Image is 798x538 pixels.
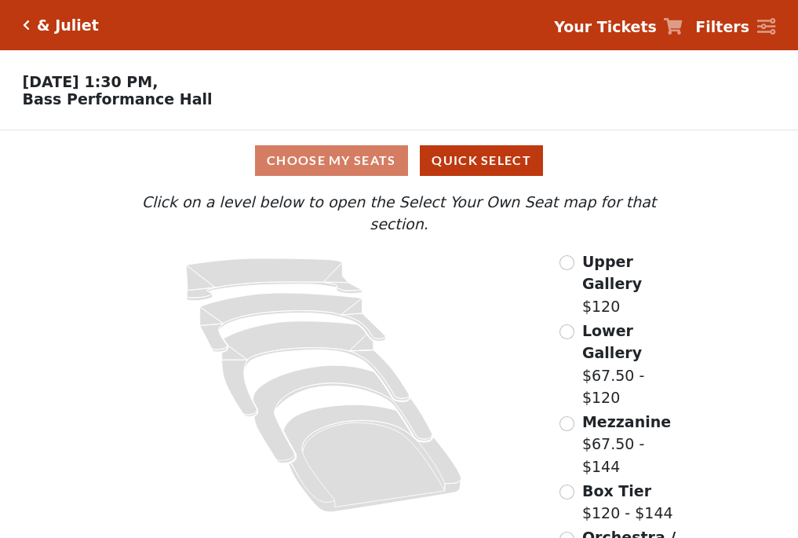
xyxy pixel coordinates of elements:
[284,404,462,512] path: Orchestra / Parterre Circle - Seats Available: 32
[23,20,30,31] a: Click here to go back to filters
[582,411,687,478] label: $67.50 - $144
[695,16,775,38] a: Filters
[200,293,386,352] path: Lower Gallery - Seats Available: 76
[582,322,642,362] span: Lower Gallery
[187,258,363,301] path: Upper Gallery - Seats Available: 306
[582,251,687,318] label: $120
[695,18,749,35] strong: Filters
[582,413,671,430] span: Mezzanine
[420,145,543,176] button: Quick Select
[582,320,687,409] label: $67.50 - $120
[37,16,99,35] h5: & Juliet
[111,191,687,236] p: Click on a level below to open the Select Your Own Seat map for that section.
[582,482,651,500] span: Box Tier
[554,16,683,38] a: Your Tickets
[582,480,673,525] label: $120 - $144
[582,253,642,293] span: Upper Gallery
[554,18,657,35] strong: Your Tickets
